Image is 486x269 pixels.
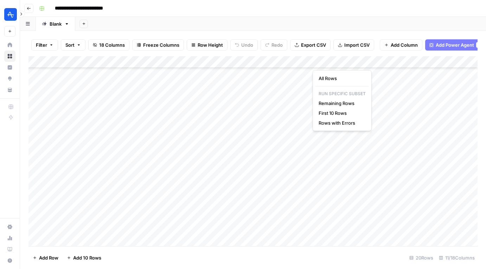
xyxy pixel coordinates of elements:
button: Undo [230,39,258,51]
div: 2 [476,42,482,48]
span: Filter [36,41,47,48]
span: Row Height [198,41,223,48]
span: Add Row [39,254,58,261]
div: 20 Rows [407,252,436,263]
button: Add Power Agent2 [425,39,485,51]
span: Undo [241,41,253,48]
button: Filter [31,39,58,51]
span: Add Column [391,41,418,48]
span: Remaining Rows [319,100,363,107]
span: Freeze Columns [143,41,179,48]
a: Insights [4,62,15,73]
button: Help + Support [4,255,15,266]
button: Add 10 Rows [63,252,105,263]
button: Sort [61,39,85,51]
button: Add Row [28,252,63,263]
span: First 10 Rows [319,110,363,117]
button: Add Column [380,39,422,51]
div: Blank [50,20,62,27]
span: All Rows [319,75,363,82]
button: Workspace: Amplitude [4,6,15,23]
a: Blank [36,17,75,31]
span: 18 Columns [99,41,125,48]
span: Add 10 Rows [73,254,101,261]
button: Freeze Columns [132,39,184,51]
button: Redo [261,39,287,51]
a: Usage [4,232,15,244]
a: Opportunities [4,73,15,84]
button: Row Height [187,39,228,51]
button: 18 Columns [88,39,129,51]
a: Browse [4,51,15,62]
p: Run Specific Subset [316,89,369,98]
span: Add Power Agent [436,41,474,48]
img: Amplitude Logo [4,8,17,21]
a: Home [4,39,15,51]
span: Rows with Errors [319,119,363,126]
button: Import CSV [333,39,374,51]
a: Settings [4,221,15,232]
button: Export CSV [290,39,331,51]
a: Your Data [4,84,15,96]
span: Redo [271,41,283,48]
a: Learning Hub [4,244,15,255]
span: Export CSV [301,41,326,48]
span: Import CSV [344,41,370,48]
div: 11/18 Columns [436,252,478,263]
span: Sort [65,41,75,48]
